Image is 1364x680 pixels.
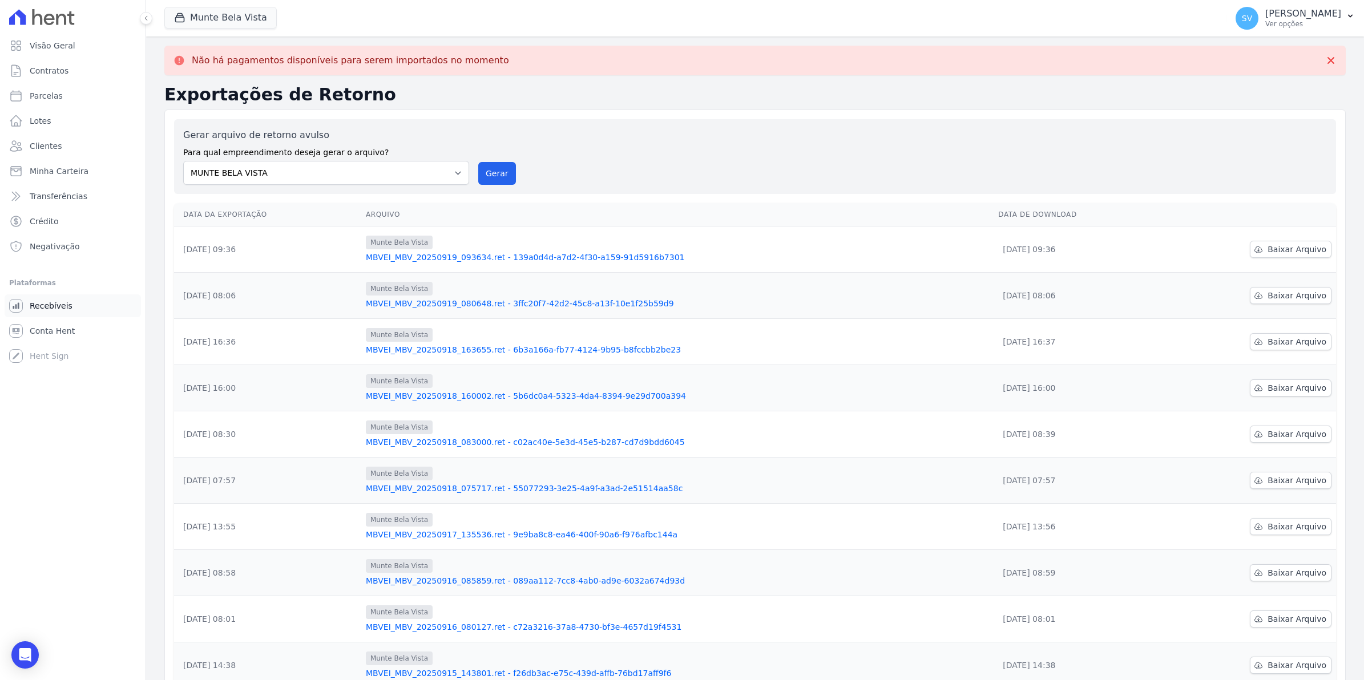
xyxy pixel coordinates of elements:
a: Parcelas [5,84,141,107]
span: Minha Carteira [30,165,88,177]
th: Arquivo [361,203,994,226]
p: Não há pagamentos disponíveis para serem importados no momento [192,55,509,66]
a: Crédito [5,210,141,233]
span: Crédito [30,216,59,227]
span: Baixar Arquivo [1268,613,1326,625]
span: Munte Bela Vista [366,605,433,619]
td: [DATE] 16:00 [174,365,361,411]
td: [DATE] 16:37 [994,319,1162,365]
span: Clientes [30,140,62,152]
span: Munte Bela Vista [366,328,433,342]
a: Baixar Arquivo [1250,287,1331,304]
span: Baixar Arquivo [1268,428,1326,440]
span: Baixar Arquivo [1268,659,1326,671]
span: SV [1242,14,1252,22]
a: MBVEI_MBV_20250919_080648.ret - 3ffc20f7-42d2-45c8-a13f-10e1f25b59d9 [366,298,989,309]
label: Gerar arquivo de retorno avulso [183,128,469,142]
span: Negativação [30,241,80,252]
h2: Exportações de Retorno [164,84,1346,105]
a: Baixar Arquivo [1250,610,1331,628]
span: Baixar Arquivo [1268,336,1326,347]
p: [PERSON_NAME] [1265,8,1341,19]
td: [DATE] 09:36 [994,226,1162,273]
th: Data de Download [994,203,1162,226]
span: Lotes [30,115,51,127]
td: [DATE] 08:30 [174,411,361,458]
a: Negativação [5,235,141,258]
a: MBVEI_MBV_20250918_075717.ret - 55077293-3e25-4a9f-a3ad-2e51514aa58c [366,483,989,494]
td: [DATE] 13:55 [174,504,361,550]
a: Visão Geral [5,34,141,57]
a: Baixar Arquivo [1250,426,1331,443]
span: Munte Bela Vista [366,374,433,388]
td: [DATE] 13:56 [994,504,1162,550]
a: Baixar Arquivo [1250,379,1331,396]
span: Munte Bela Vista [366,420,433,434]
td: [DATE] 08:06 [174,273,361,319]
td: [DATE] 08:01 [994,596,1162,642]
span: Parcelas [30,90,63,102]
span: Baixar Arquivo [1268,521,1326,532]
a: Baixar Arquivo [1250,241,1331,258]
span: Munte Bela Vista [366,282,433,296]
span: Baixar Arquivo [1268,475,1326,486]
td: [DATE] 08:59 [994,550,1162,596]
span: Transferências [30,191,87,202]
a: MBVEI_MBV_20250916_080127.ret - c72a3216-37a8-4730-bf3e-4657d19f4531 [366,621,989,633]
td: [DATE] 08:01 [174,596,361,642]
td: [DATE] 08:06 [994,273,1162,319]
div: Open Intercom Messenger [11,641,39,669]
a: MBVEI_MBV_20250915_143801.ret - f26db3ac-e75c-439d-affb-76bd17aff9f6 [366,667,989,679]
a: Baixar Arquivo [1250,472,1331,489]
span: Munte Bela Vista [366,651,433,665]
a: MBVEI_MBV_20250917_135536.ret - 9e9ba8c8-ea46-400f-90a6-f976afbc144a [366,529,989,540]
td: [DATE] 16:00 [994,365,1162,411]
label: Para qual empreendimento deseja gerar o arquivo? [183,142,469,159]
td: [DATE] 07:57 [994,458,1162,504]
span: Recebíveis [30,300,72,311]
a: Clientes [5,135,141,157]
span: Conta Hent [30,325,75,337]
a: Baixar Arquivo [1250,564,1331,581]
button: Munte Bela Vista [164,7,277,29]
a: Baixar Arquivo [1250,333,1331,350]
td: [DATE] 08:39 [994,411,1162,458]
td: [DATE] 07:57 [174,458,361,504]
span: Baixar Arquivo [1268,567,1326,578]
span: Munte Bela Vista [366,513,433,527]
a: MBVEI_MBV_20250919_093634.ret - 139a0d4d-a7d2-4f30-a159-91d5916b7301 [366,252,989,263]
span: Baixar Arquivo [1268,244,1326,255]
td: [DATE] 16:36 [174,319,361,365]
th: Data da Exportação [174,203,361,226]
span: Munte Bela Vista [366,236,433,249]
td: [DATE] 08:58 [174,550,361,596]
a: Contratos [5,59,141,82]
button: Gerar [478,162,516,185]
a: Conta Hent [5,319,141,342]
span: Contratos [30,65,68,76]
a: Lotes [5,110,141,132]
span: Munte Bela Vista [366,467,433,480]
button: SV [PERSON_NAME] Ver opções [1226,2,1364,34]
a: Recebíveis [5,294,141,317]
a: Transferências [5,185,141,208]
span: Visão Geral [30,40,75,51]
td: [DATE] 09:36 [174,226,361,273]
p: Ver opções [1265,19,1341,29]
span: Baixar Arquivo [1268,290,1326,301]
a: MBVEI_MBV_20250918_163655.ret - 6b3a166a-fb77-4124-9b95-b8fccbb2be23 [366,344,989,355]
span: Munte Bela Vista [366,559,433,573]
div: Plataformas [9,276,136,290]
span: Baixar Arquivo [1268,382,1326,394]
a: Baixar Arquivo [1250,657,1331,674]
a: MBVEI_MBV_20250918_083000.ret - c02ac40e-5e3d-45e5-b287-cd7d9bdd6045 [366,436,989,448]
a: MBVEI_MBV_20250918_160002.ret - 5b6dc0a4-5323-4da4-8394-9e29d700a394 [366,390,989,402]
a: Baixar Arquivo [1250,518,1331,535]
a: Minha Carteira [5,160,141,183]
a: MBVEI_MBV_20250916_085859.ret - 089aa112-7cc8-4ab0-ad9e-6032a674d93d [366,575,989,586]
